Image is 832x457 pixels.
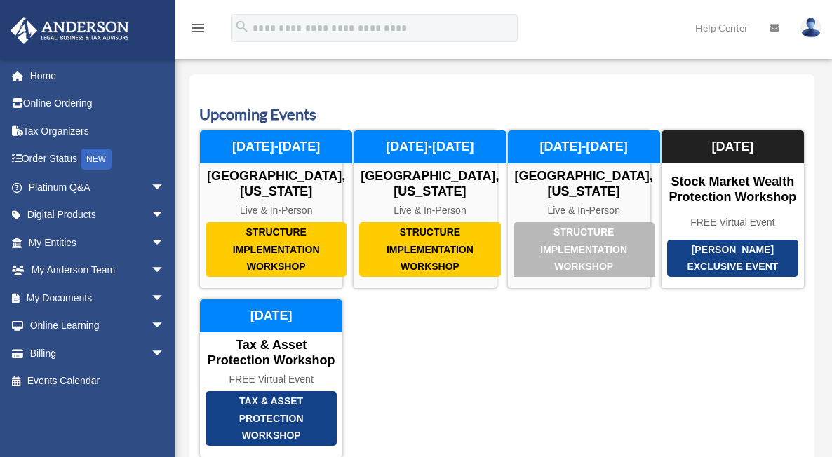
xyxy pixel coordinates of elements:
[151,228,179,257] span: arrow_drop_down
[10,367,179,395] a: Events Calendar
[10,228,186,257] a: My Entitiesarrow_drop_down
[354,205,506,217] div: Live & In-Person
[508,205,660,217] div: Live & In-Person
[662,130,804,164] div: [DATE]
[199,104,805,125] h3: Upcoming Events
[507,130,651,289] a: Structure Implementation Workshop [GEOGRAPHIC_DATA], [US_STATE] Live & In-Person [DATE]-[DATE]
[354,169,506,199] div: [GEOGRAPHIC_DATA], [US_STATE]
[151,312,179,341] span: arrow_drop_down
[200,169,352,199] div: [GEOGRAPHIC_DATA], [US_STATE]
[667,240,798,277] div: [PERSON_NAME] Exclusive Event
[10,173,186,201] a: Platinum Q&Aarrow_drop_down
[662,217,804,228] div: FREE Virtual Event
[10,145,186,174] a: Order StatusNEW
[206,391,337,446] div: Tax & Asset Protection Workshop
[10,284,186,312] a: My Documentsarrow_drop_down
[508,169,660,199] div: [GEOGRAPHIC_DATA], [US_STATE]
[200,338,342,368] div: Tax & Asset Protection Workshop
[151,284,179,313] span: arrow_drop_down
[151,173,179,202] span: arrow_drop_down
[151,201,179,230] span: arrow_drop_down
[662,175,804,205] div: Stock Market Wealth Protection Workshop
[353,130,497,289] a: Structure Implementation Workshop [GEOGRAPHIC_DATA], [US_STATE] Live & In-Person [DATE]-[DATE]
[10,312,186,340] a: Online Learningarrow_drop_down
[200,374,342,386] div: FREE Virtual Event
[199,130,343,289] a: Structure Implementation Workshop [GEOGRAPHIC_DATA], [US_STATE] Live & In-Person [DATE]-[DATE]
[359,222,500,277] div: Structure Implementation Workshop
[661,130,805,289] a: [PERSON_NAME] Exclusive Event Stock Market Wealth Protection Workshop FREE Virtual Event [DATE]
[151,257,179,285] span: arrow_drop_down
[81,149,112,170] div: NEW
[200,205,352,217] div: Live & In-Person
[200,130,352,164] div: [DATE]-[DATE]
[234,19,250,34] i: search
[206,222,347,277] div: Structure Implementation Workshop
[10,339,186,367] a: Billingarrow_drop_down
[354,130,506,164] div: [DATE]-[DATE]
[189,25,206,36] a: menu
[189,20,206,36] i: menu
[508,130,660,164] div: [DATE]-[DATE]
[10,62,186,90] a: Home
[10,257,186,285] a: My Anderson Teamarrow_drop_down
[514,222,655,277] div: Structure Implementation Workshop
[200,299,342,333] div: [DATE]
[10,90,186,118] a: Online Ordering
[151,339,179,368] span: arrow_drop_down
[800,18,821,38] img: User Pic
[6,17,133,44] img: Anderson Advisors Platinum Portal
[10,201,186,229] a: Digital Productsarrow_drop_down
[10,117,186,145] a: Tax Organizers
